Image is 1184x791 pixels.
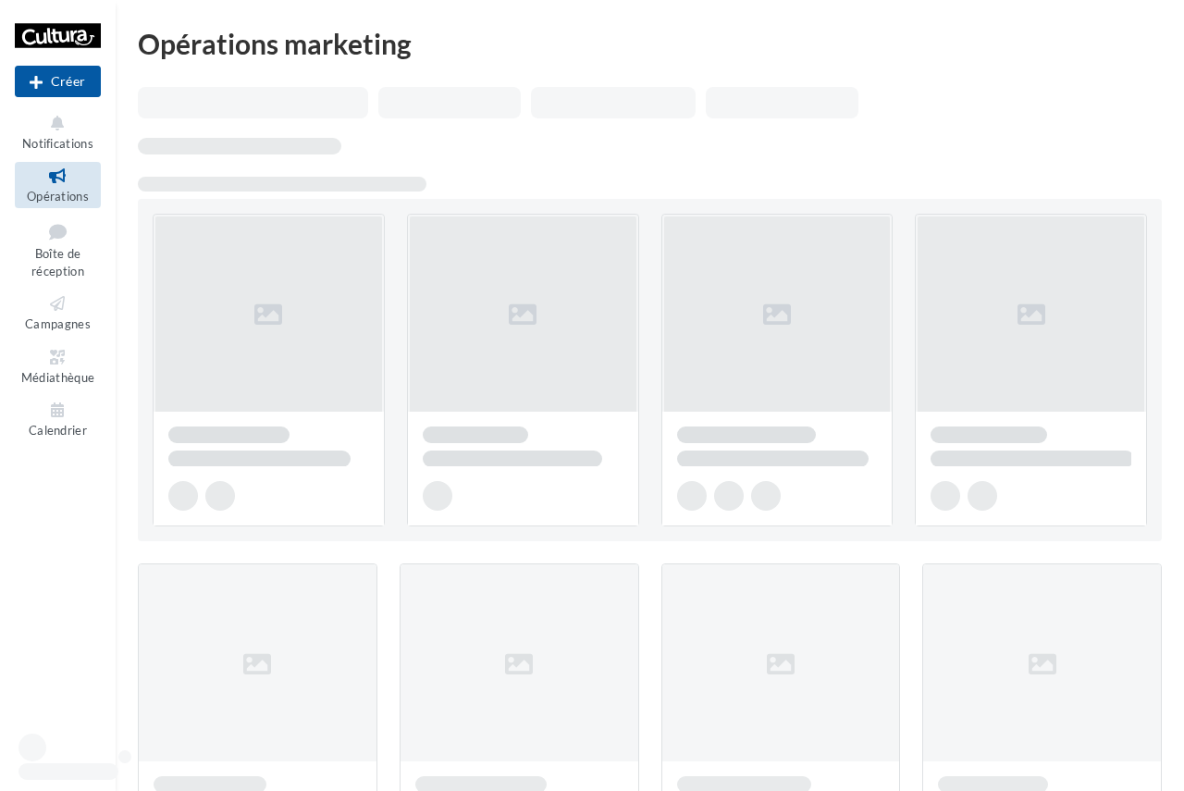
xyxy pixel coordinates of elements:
[15,216,101,283] a: Boîte de réception
[138,30,1162,57] div: Opérations marketing
[15,396,101,441] a: Calendrier
[21,370,95,385] span: Médiathèque
[15,343,101,389] a: Médiathèque
[31,246,84,278] span: Boîte de réception
[15,109,101,154] button: Notifications
[15,66,101,97] button: Créer
[25,316,91,331] span: Campagnes
[22,136,93,151] span: Notifications
[15,162,101,207] a: Opérations
[15,66,101,97] div: Nouvelle campagne
[15,290,101,335] a: Campagnes
[27,189,89,204] span: Opérations
[29,423,87,438] span: Calendrier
